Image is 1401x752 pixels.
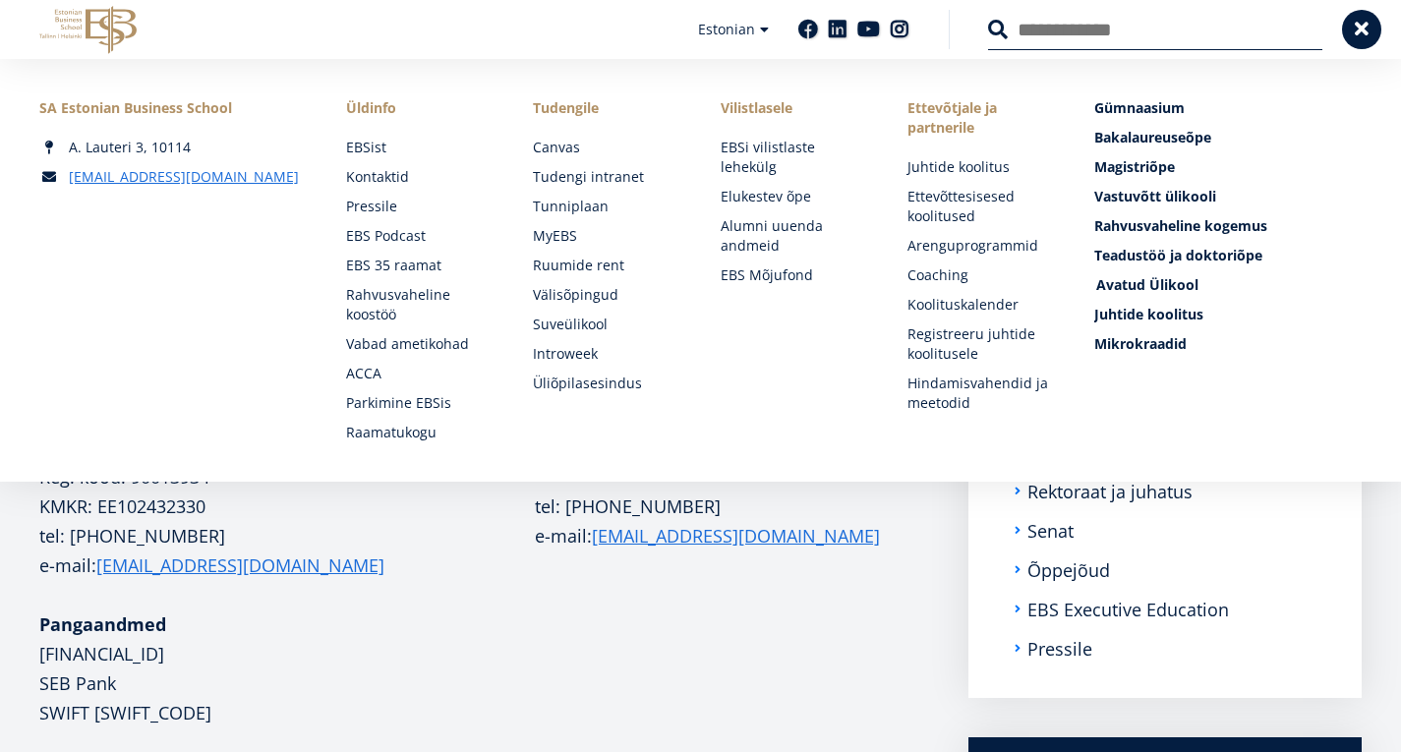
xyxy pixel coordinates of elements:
[533,167,680,187] a: Tudengi intranet
[1094,246,1262,264] span: Teadustöö ja doktoriõpe
[721,138,868,177] a: EBSi vilistlaste lehekülg
[39,98,307,118] div: SA Estonian Business School
[857,20,880,39] a: Youtube
[346,226,494,246] a: EBS Podcast
[1094,216,1267,235] span: Rahvusvaheline kogemus
[1094,216,1362,236] a: Rahvusvaheline kogemus
[1094,334,1187,353] span: Mikrokraadid
[907,98,1055,138] span: Ettevõtjale ja partnerile
[907,374,1055,413] a: Hindamisvahendid ja meetodid
[346,197,494,216] a: Pressile
[1096,275,1198,294] span: Avatud Ülikool
[1027,639,1092,659] a: Pressile
[346,423,494,442] a: Raamatukogu
[39,492,535,521] p: KMKR: EE102432330
[907,236,1055,256] a: Arenguprogrammid
[1094,246,1362,265] a: Teadustöö ja doktoriõpe
[533,285,680,305] a: Välisõpingud
[533,98,680,118] a: Tudengile
[1094,334,1362,354] a: Mikrokraadid
[346,138,494,157] a: EBSist
[1096,275,1364,295] a: Avatud Ülikool
[1094,187,1216,205] span: Vastuvõtt ülikooli
[721,98,868,118] span: Vilistlasele
[1094,98,1185,117] span: Gümnaasium
[39,612,166,636] strong: Pangaandmed
[592,521,880,550] a: [EMAIL_ADDRESS][DOMAIN_NAME]
[890,20,909,39] a: Instagram
[907,157,1055,177] a: Juhtide koolitus
[1027,560,1110,580] a: Õppejõud
[533,344,680,364] a: Introweek
[533,315,680,334] a: Suveülikool
[907,295,1055,315] a: Koolituskalender
[798,20,818,39] a: Facebook
[907,187,1055,226] a: Ettevõttesisesed koolitused
[346,98,494,118] span: Üldinfo
[346,285,494,324] a: Rahvusvaheline koostöö
[346,393,494,413] a: Parkimine EBSis
[1094,98,1362,118] a: Gümnaasium
[1094,157,1362,177] a: Magistriõpe
[346,334,494,354] a: Vabad ametikohad
[535,521,885,550] p: e-mail:
[1094,305,1362,324] a: Juhtide koolitus
[533,138,680,157] a: Canvas
[533,256,680,275] a: Ruumide rent
[828,20,847,39] a: Linkedin
[721,187,868,206] a: Elukestev õpe
[533,374,680,393] a: Üliõpilasesindus
[1094,305,1203,323] span: Juhtide koolitus
[533,226,680,246] a: MyEBS
[39,521,535,580] p: tel: [PHONE_NUMBER] e-mail:
[907,265,1055,285] a: Coaching
[346,256,494,275] a: EBS 35 raamat
[69,167,299,187] a: [EMAIL_ADDRESS][DOMAIN_NAME]
[721,216,868,256] a: Alumni uuenda andmeid
[39,138,307,157] div: A. Lauteri 3, 10114
[533,197,680,216] a: Tunniplaan
[346,167,494,187] a: Kontaktid
[535,492,885,521] p: tel: [PHONE_NUMBER]
[1027,482,1193,501] a: Rektoraat ja juhatus
[1027,521,1074,541] a: Senat
[1027,600,1229,619] a: EBS Executive Education
[1094,157,1175,176] span: Magistriõpe
[1094,128,1362,147] a: Bakalaureuseõpe
[1094,187,1362,206] a: Vastuvõtt ülikooli
[721,265,868,285] a: EBS Mõjufond
[39,609,535,727] p: [FINANCIAL_ID] SEB Pank SWIFT [SWIFT_CODE]
[96,550,384,580] a: [EMAIL_ADDRESS][DOMAIN_NAME]
[1094,128,1211,146] span: Bakalaureuseõpe
[907,324,1055,364] a: Registreeru juhtide koolitusele
[346,364,494,383] a: ACCA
